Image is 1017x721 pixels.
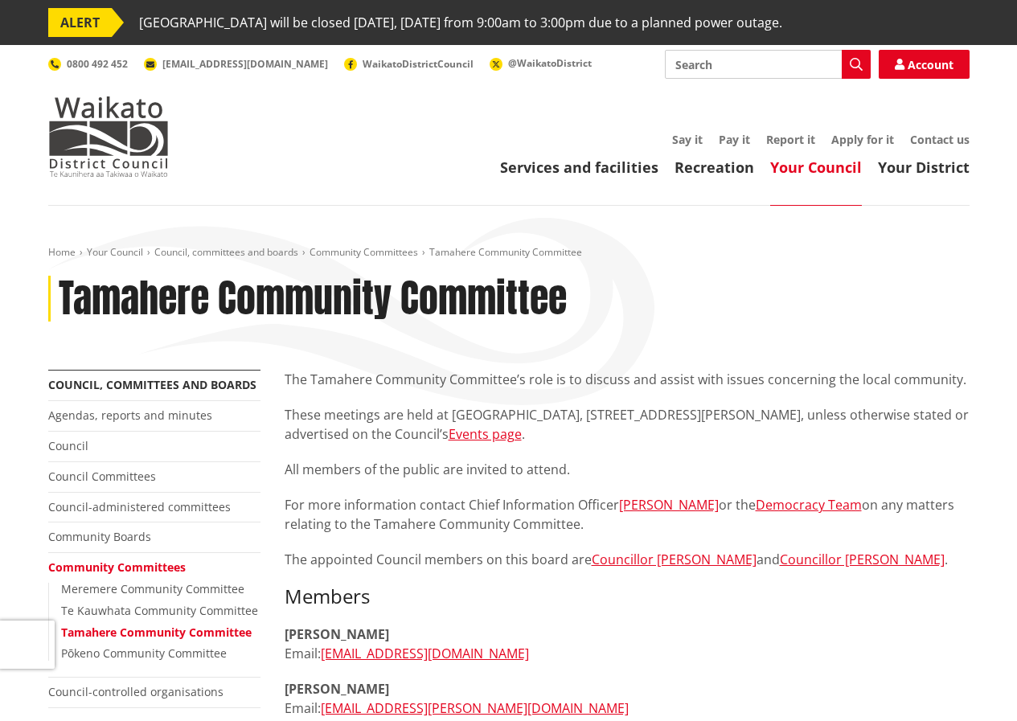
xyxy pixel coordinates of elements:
a: Council-controlled organisations [48,684,223,699]
a: Community Committees [310,245,418,259]
span: 0800 492 452 [67,57,128,71]
a: Your Council [87,245,143,259]
a: Councillor [PERSON_NAME] [592,551,757,568]
a: Say it [672,132,703,147]
a: Community Committees [48,559,186,575]
a: Account [879,50,970,79]
a: Your District [878,158,970,177]
a: Your Council [770,158,862,177]
p: The Tamahere Community Committee’s role is to discuss and assist with issues concerning the local... [285,370,970,389]
p: These meetings are held at [GEOGRAPHIC_DATA], [STREET_ADDRESS][PERSON_NAME], unless otherwise sta... [285,405,970,444]
a: Services and facilities [500,158,658,177]
a: 0800 492 452 [48,57,128,71]
a: Apply for it [831,132,894,147]
span: WaikatoDistrictCouncil [363,57,474,71]
a: Events page [449,425,522,443]
a: Tamahere Community Committee [61,625,252,640]
a: Council-administered committees [48,499,231,514]
a: [PERSON_NAME] [619,496,719,514]
strong: [PERSON_NAME] [285,625,389,643]
a: Council, committees and boards [154,245,298,259]
h1: Tamahere Community Committee [59,276,567,322]
a: Pōkeno Community Committee [61,645,227,661]
p: All members of the public are invited to attend. [285,460,970,479]
p: The appointed Council members on this board are and . [285,550,970,569]
a: Democracy Team [756,496,862,514]
a: [EMAIL_ADDRESS][PERSON_NAME][DOMAIN_NAME] [321,699,629,717]
h3: Members [285,585,970,608]
p: For more information contact Chief Information Officer or the on any matters relating to the Tama... [285,495,970,534]
p: Email: [285,679,970,718]
strong: [PERSON_NAME] [285,680,389,698]
p: Email: [285,625,970,663]
a: WaikatoDistrictCouncil [344,57,474,71]
a: Te Kauwhata Community Committee [61,603,258,618]
a: @WaikatoDistrict [490,56,592,70]
a: Report it [766,132,815,147]
a: Councillor [PERSON_NAME] [780,551,945,568]
a: Council, committees and boards [48,377,256,392]
a: Community Boards [48,529,151,544]
span: ALERT [48,8,112,37]
img: Waikato District Council - Te Kaunihera aa Takiwaa o Waikato [48,96,169,177]
a: [EMAIL_ADDRESS][DOMAIN_NAME] [321,645,529,662]
a: Council [48,438,88,453]
a: Recreation [675,158,754,177]
a: Meremere Community Committee [61,581,244,596]
input: Search input [665,50,871,79]
span: Tamahere Community Committee [429,245,582,259]
a: Agendas, reports and minutes [48,408,212,423]
nav: breadcrumb [48,246,970,260]
a: Council Committees [48,469,156,484]
a: Home [48,245,76,259]
span: @WaikatoDistrict [508,56,592,70]
a: [EMAIL_ADDRESS][DOMAIN_NAME] [144,57,328,71]
a: Pay it [719,132,750,147]
span: [EMAIL_ADDRESS][DOMAIN_NAME] [162,57,328,71]
a: Contact us [910,132,970,147]
span: [GEOGRAPHIC_DATA] will be closed [DATE], [DATE] from 9:00am to 3:00pm due to a planned power outage. [139,8,782,37]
